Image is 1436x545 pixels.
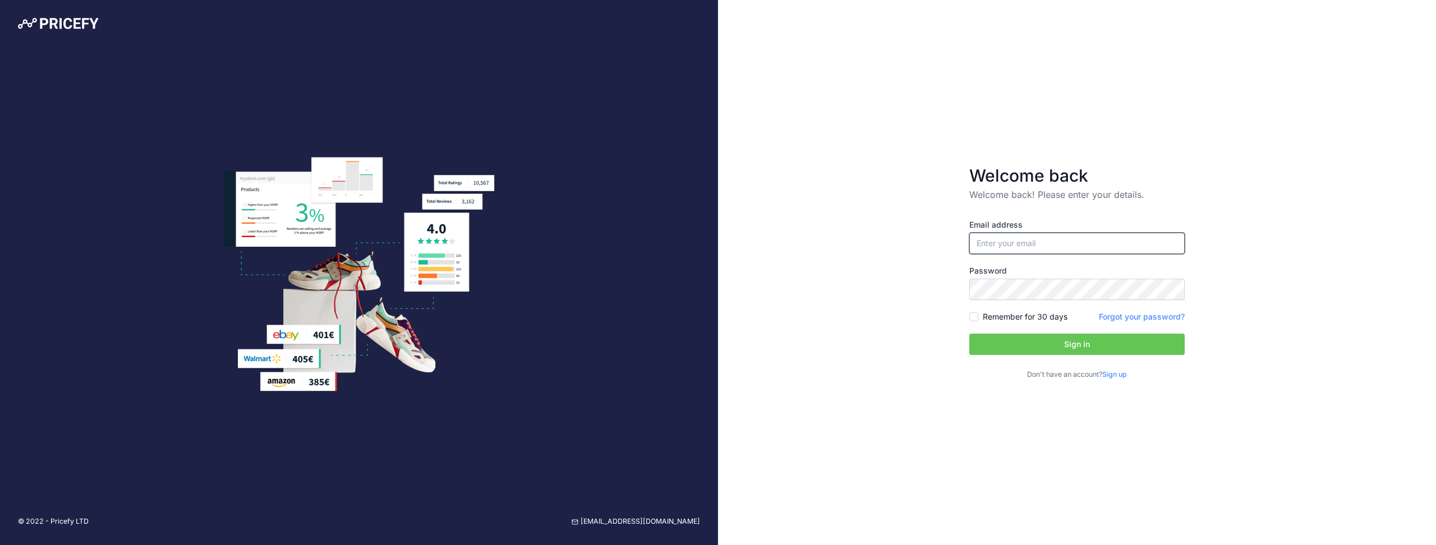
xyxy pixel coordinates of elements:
p: Don't have an account? [969,370,1185,380]
label: Password [969,265,1185,276]
img: Pricefy [18,18,99,29]
a: [EMAIL_ADDRESS][DOMAIN_NAME] [572,516,700,527]
p: © 2022 - Pricefy LTD [18,516,89,527]
h3: Welcome back [969,165,1185,186]
input: Enter your email [969,233,1185,254]
p: Welcome back! Please enter your details. [969,188,1185,201]
label: Email address [969,219,1185,230]
label: Remember for 30 days [983,311,1067,322]
button: Sign in [969,334,1185,355]
a: Forgot your password? [1099,312,1185,321]
a: Sign up [1102,370,1127,378]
